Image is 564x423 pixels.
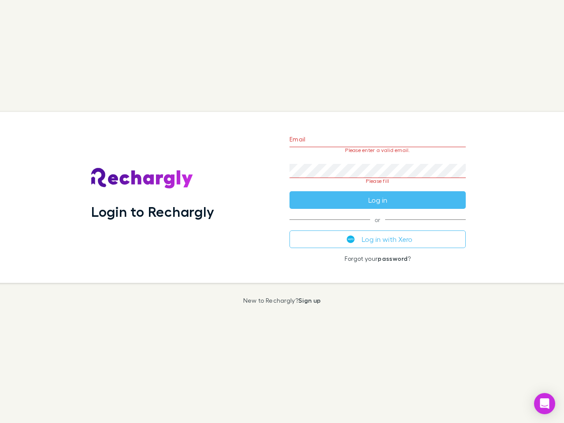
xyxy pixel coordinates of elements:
p: Forgot your ? [289,255,466,262]
a: password [378,255,408,262]
button: Log in [289,191,466,209]
h1: Login to Rechargly [91,203,214,220]
p: Please enter a valid email. [289,147,466,153]
div: Open Intercom Messenger [534,393,555,414]
img: Rechargly's Logo [91,168,193,189]
a: Sign up [298,297,321,304]
img: Xero's logo [347,235,355,243]
p: Please fill [289,178,466,184]
p: New to Rechargly? [243,297,321,304]
button: Log in with Xero [289,230,466,248]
